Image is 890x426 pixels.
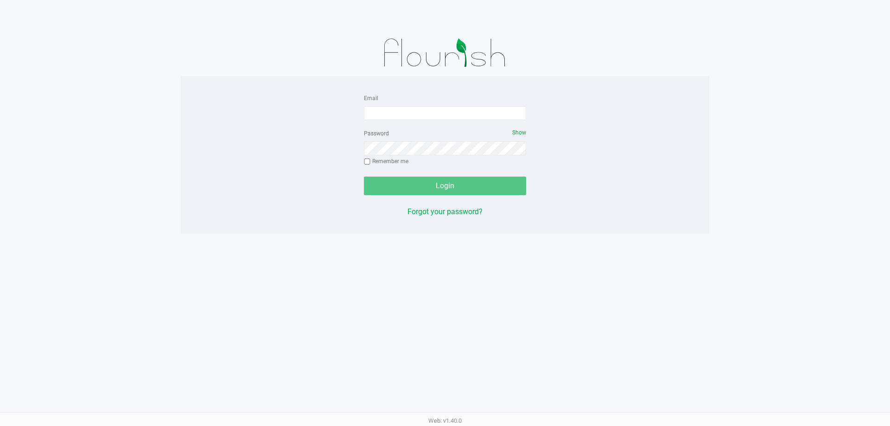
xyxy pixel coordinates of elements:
span: Web: v1.40.0 [428,417,462,424]
button: Forgot your password? [407,206,483,217]
label: Password [364,129,389,138]
label: Remember me [364,157,408,165]
input: Remember me [364,159,370,165]
label: Email [364,94,378,102]
span: Show [512,129,526,136]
